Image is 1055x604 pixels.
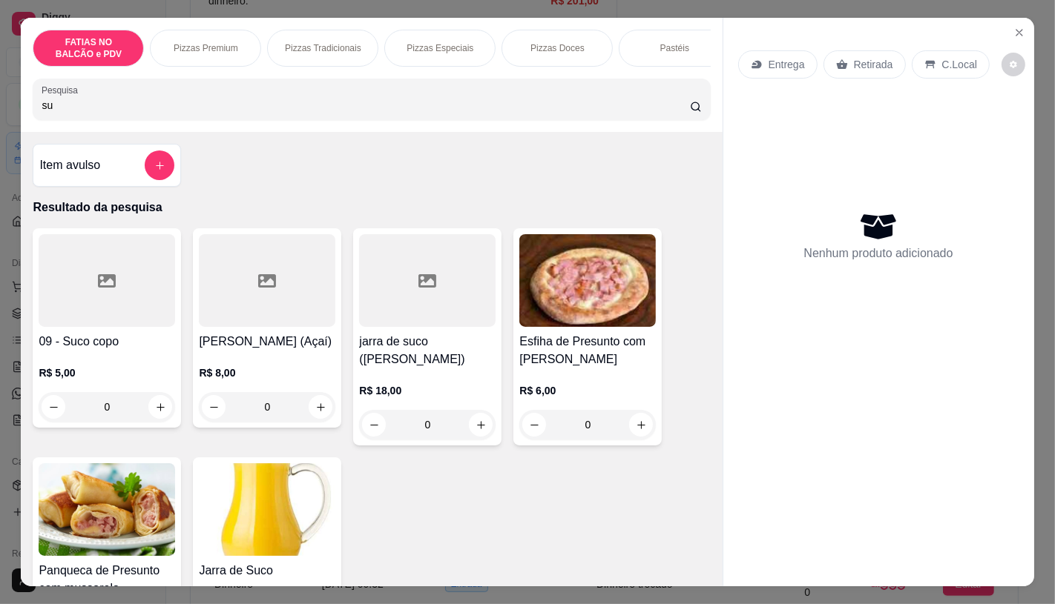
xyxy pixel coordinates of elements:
[769,57,805,72] p: Entrega
[39,463,175,556] img: product-image
[519,383,656,398] p: R$ 6,00
[519,234,656,327] img: product-image
[45,36,131,60] p: FATIAS NO BALCÃO e PDV
[469,413,493,437] button: increase-product-quantity
[199,463,335,556] img: product-image
[145,150,174,180] button: add-separate-item
[804,245,953,262] p: Nenhum produto adicionado
[199,562,335,580] h4: Jarra de Suco
[942,57,977,72] p: C.Local
[359,333,496,368] h4: jarra de suco ([PERSON_NAME])
[530,42,585,54] p: Pizzas Doces
[309,395,332,419] button: increase-product-quantity
[39,562,175,597] h4: Panqueca de Presunto com mussarela
[854,57,893,72] p: Retirada
[199,333,335,351] h4: [PERSON_NAME] (Açaí)
[42,98,689,113] input: Pesquisa
[39,156,100,174] h4: Item avulso
[519,333,656,368] h4: Esfiha de Presunto com [PERSON_NAME]
[407,42,473,54] p: Pizzas Especiais
[39,365,175,380] p: R$ 5,00
[660,42,689,54] p: Pastéis
[1002,53,1025,76] button: decrease-product-quantity
[174,42,238,54] p: Pizzas Premium
[199,365,335,380] p: R$ 8,00
[42,84,83,96] label: Pesquisa
[285,42,361,54] p: Pizzas Tradicionais
[39,333,175,351] h4: 09 - Suco copo
[362,413,386,437] button: decrease-product-quantity
[359,383,496,398] p: R$ 18,00
[33,199,710,216] p: Resultado da pesquisa
[202,395,226,419] button: decrease-product-quantity
[1008,21,1031,44] button: Close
